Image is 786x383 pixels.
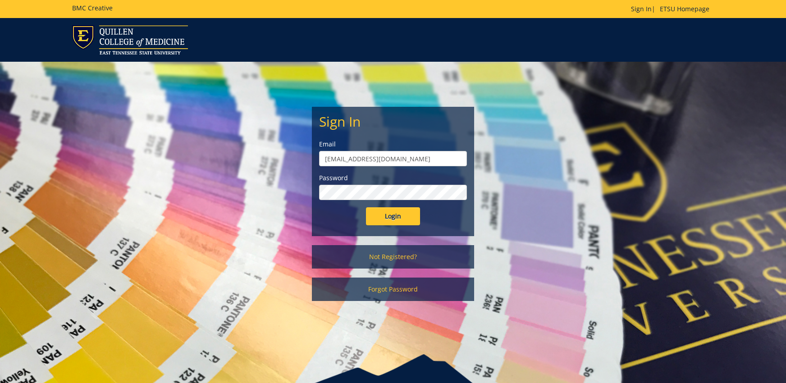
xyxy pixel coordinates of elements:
[366,207,420,225] input: Login
[319,114,467,129] h2: Sign In
[319,173,467,182] label: Password
[655,5,714,13] a: ETSU Homepage
[631,5,652,13] a: Sign In
[72,25,188,55] img: ETSU logo
[312,245,474,269] a: Not Registered?
[72,5,113,11] h5: BMC Creative
[312,278,474,301] a: Forgot Password
[319,140,467,149] label: Email
[631,5,714,14] p: |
